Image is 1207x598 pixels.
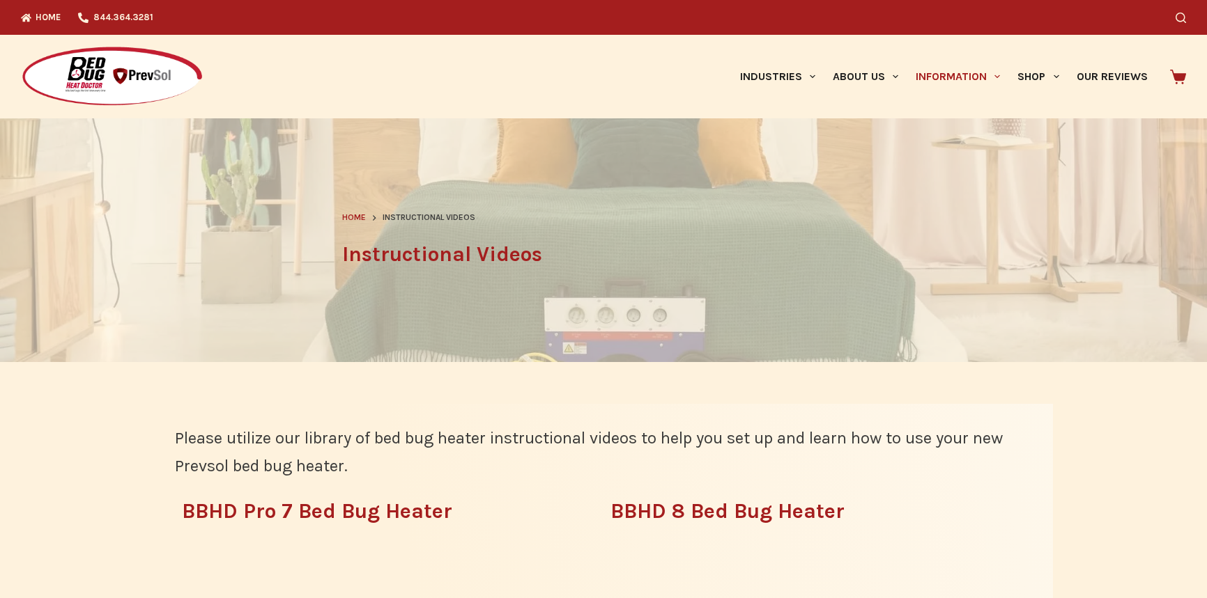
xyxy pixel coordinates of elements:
[383,211,475,225] span: Instructional Videos
[1009,35,1068,118] a: Shop
[21,46,203,108] img: Prevsol/Bed Bug Heat Doctor
[1068,35,1156,118] a: Our Reviews
[907,35,1009,118] a: Information
[342,239,865,270] h1: Instructional Videos
[731,35,1156,118] nav: Primary
[342,212,366,222] span: Home
[182,501,597,521] h3: BBHD Pro 7 Bed Bug Heater
[1176,13,1186,23] button: Search
[824,35,907,118] a: About Us
[610,501,1025,521] h3: BBHD 8 Bed Bug Heater
[731,35,824,118] a: Industries
[342,211,366,225] a: Home
[175,425,1032,480] p: Please utilize our library of bed bug heater instructional videos to help you set up and learn ho...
